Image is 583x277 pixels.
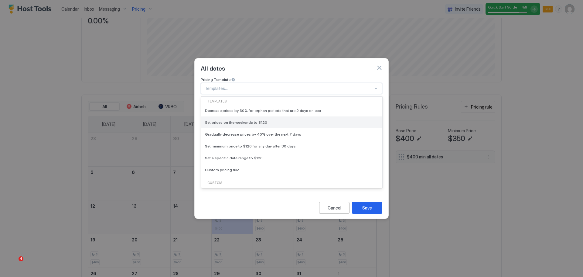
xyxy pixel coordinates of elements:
span: Days of the week [201,174,230,178]
span: Decrease prices by 30% for orphan periods that are 2 days or less [205,108,321,113]
iframe: Intercom live chat [6,256,21,271]
span: All dates [201,63,225,72]
span: Set minimum price to $120 for any day after 30 days [205,144,296,148]
div: Cancel [328,205,341,211]
button: Cancel [319,202,349,214]
div: Custom [204,181,380,185]
span: Set a specific date range to $120 [205,156,263,160]
span: Rule Type [201,99,218,103]
div: Save [362,205,372,211]
span: Set prices on the weekends to $120 [205,120,267,125]
button: Save [352,202,382,214]
span: Pricing Template [201,77,230,82]
span: Custom pricing rule [205,168,239,172]
div: Templates [204,99,380,104]
span: Gradually decrease prices by 40% over the next 7 days [205,132,301,137]
span: 4 [19,256,23,261]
